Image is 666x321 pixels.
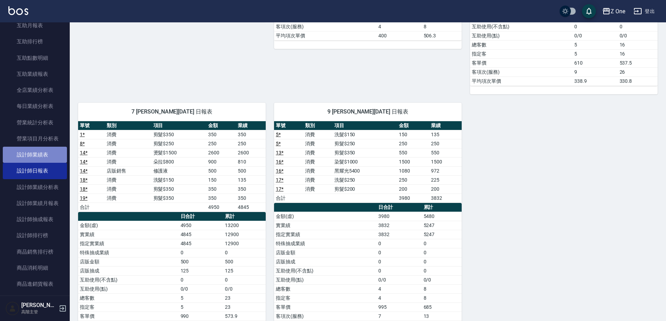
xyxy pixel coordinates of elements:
[377,312,422,321] td: 7
[618,67,658,76] td: 26
[152,121,207,130] th: 項目
[206,130,236,139] td: 350
[573,22,618,31] td: 0
[573,49,618,58] td: 5
[377,221,422,230] td: 3832
[223,212,266,221] th: 累計
[618,76,658,86] td: 330.8
[573,67,618,76] td: 9
[236,121,266,130] th: 業績
[86,108,257,115] span: 7 [PERSON_NAME][DATE] 日報表
[223,312,266,321] td: 573.9
[78,275,179,284] td: 互助使用(不含點)
[3,227,67,243] a: 設計師排行榜
[618,40,658,49] td: 16
[179,239,223,248] td: 4845
[422,203,462,212] th: 累計
[422,275,462,284] td: 0/0
[274,230,377,239] td: 指定實業績
[236,184,266,194] td: 350
[397,184,430,194] td: 200
[78,121,105,130] th: 單號
[179,266,223,275] td: 125
[179,284,223,293] td: 0/0
[105,175,152,184] td: 消費
[470,76,573,86] td: 平均項次單價
[377,257,422,266] td: 0
[3,98,67,114] a: 每日業績分析表
[3,260,67,276] a: 商品消耗明細
[274,121,462,203] table: a dense table
[274,257,377,266] td: 店販抽成
[3,131,67,147] a: 營業項目月分析表
[3,179,67,195] a: 設計師業績分析表
[8,6,28,15] img: Logo
[3,147,67,163] a: 設計師業績表
[631,5,658,18] button: 登出
[179,275,223,284] td: 0
[397,130,430,139] td: 150
[422,248,462,257] td: 0
[377,239,422,248] td: 0
[206,139,236,148] td: 250
[422,312,462,321] td: 13
[397,194,430,203] td: 3980
[429,166,462,175] td: 972
[470,40,573,49] td: 總客數
[152,194,207,203] td: 剪髮$350
[377,22,422,31] td: 4
[429,157,462,166] td: 1500
[223,284,266,293] td: 0/0
[422,284,462,293] td: 8
[274,275,377,284] td: 互助使用(點)
[78,248,179,257] td: 特殊抽成業績
[274,22,377,31] td: 客項次(服務)
[21,309,57,315] p: 高階主管
[333,157,397,166] td: 染髮$1000
[303,130,333,139] td: 消費
[78,293,179,302] td: 總客數
[377,248,422,257] td: 0
[274,248,377,257] td: 店販金額
[179,257,223,266] td: 500
[78,239,179,248] td: 指定實業績
[618,49,658,58] td: 16
[377,302,422,312] td: 995
[422,302,462,312] td: 685
[333,184,397,194] td: 剪髮$200
[282,108,453,115] span: 9 [PERSON_NAME][DATE] 日報表
[303,184,333,194] td: 消費
[78,221,179,230] td: 金額(虛)
[179,248,223,257] td: 0
[333,121,397,130] th: 項目
[236,194,266,203] td: 350
[422,239,462,248] td: 0
[152,166,207,175] td: 修護液
[179,302,223,312] td: 5
[422,212,462,221] td: 5480
[397,139,430,148] td: 250
[236,166,266,175] td: 500
[377,284,422,293] td: 4
[3,292,67,308] a: 商品庫存表
[3,244,67,260] a: 商品銷售排行榜
[429,121,462,130] th: 業績
[179,230,223,239] td: 4845
[422,31,462,40] td: 506.3
[223,221,266,230] td: 13200
[422,266,462,275] td: 0
[397,166,430,175] td: 1080
[223,239,266,248] td: 12900
[206,166,236,175] td: 500
[3,115,67,131] a: 營業統計分析表
[206,148,236,157] td: 2600
[206,175,236,184] td: 150
[377,212,422,221] td: 3980
[333,148,397,157] td: 剪髮$350
[274,302,377,312] td: 客單價
[470,67,573,76] td: 客項次(服務)
[78,121,266,212] table: a dense table
[303,166,333,175] td: 消費
[105,184,152,194] td: 消費
[105,157,152,166] td: 消費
